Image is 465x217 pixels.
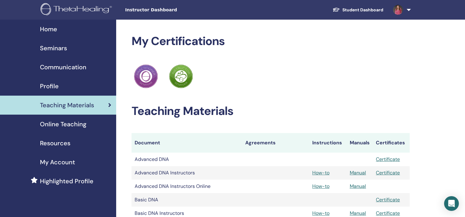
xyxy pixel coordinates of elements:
a: Student Dashboard [328,4,388,16]
th: Instructions [309,133,347,153]
img: graduation-cap-white.svg [333,7,340,12]
img: logo.png [41,3,114,17]
a: How-to [312,169,329,176]
a: How-to [312,210,329,216]
span: Teaching Materials [40,101,94,110]
span: Resources [40,139,70,148]
a: Manual [350,183,366,189]
span: Seminars [40,44,67,53]
a: How-to [312,183,329,189]
td: Advanced DNA [132,153,242,166]
img: Practitioner [169,64,193,88]
span: Profile [40,82,59,91]
td: Basic DNA [132,193,242,207]
a: Certificate [376,196,400,203]
a: Certificate [376,210,400,216]
span: My Account [40,158,75,167]
a: Certificate [376,156,400,162]
th: Manuals [347,133,373,153]
td: Advanced DNA Instructors Online [132,180,242,193]
th: Agreements [242,133,309,153]
img: Practitioner [134,64,158,88]
th: Certificates [373,133,410,153]
img: default.jpg [393,5,403,15]
span: Highlighted Profile [40,177,93,186]
span: Instructor Dashboard [125,7,217,13]
a: Manual [350,169,366,176]
div: Open Intercom Messenger [444,196,459,211]
td: Advanced DNA Instructors [132,166,242,180]
h2: My Certifications [132,34,410,48]
h2: Teaching Materials [132,104,410,118]
span: Online Teaching [40,120,86,129]
span: Home [40,25,57,34]
a: Manual [350,210,366,216]
span: Communication [40,63,86,72]
th: Document [132,133,242,153]
a: Certificate [376,169,400,176]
